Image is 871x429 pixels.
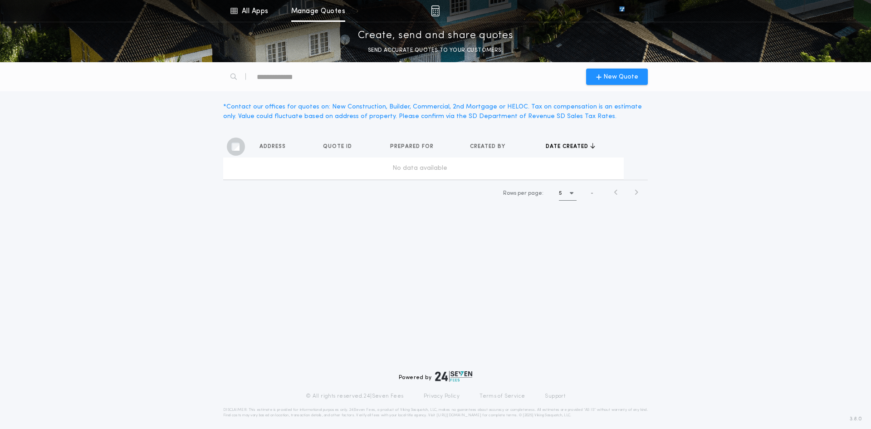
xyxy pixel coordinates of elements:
span: Created by [470,143,507,150]
div: * Contact our offices for quotes on: New Construction, Builder, Commercial, 2nd Mortgage or HELOC... [223,102,648,121]
span: 3.8.0 [850,415,862,423]
div: Powered by [399,371,472,382]
button: Quote ID [323,142,359,151]
a: Terms of Service [480,393,525,400]
button: Date created [546,142,595,151]
span: Date created [546,143,590,150]
button: 5 [559,186,577,201]
img: vs-icon [603,6,641,15]
p: SEND ACCURATE QUOTES TO YOUR CUSTOMERS. [368,46,503,55]
button: Address [259,142,293,151]
span: Quote ID [323,143,354,150]
h1: 5 [559,189,562,198]
a: Support [545,393,565,400]
span: Prepared for [390,143,435,150]
a: Privacy Policy [424,393,460,400]
p: © All rights reserved. 24|Seven Fees [306,393,404,400]
img: img [431,5,440,16]
button: Created by [470,142,512,151]
span: - [591,189,593,197]
a: [URL][DOMAIN_NAME] [436,414,481,417]
span: New Quote [603,72,638,82]
span: Address [259,143,288,150]
button: New Quote [586,69,648,85]
div: No data available [227,164,613,173]
img: logo [435,371,472,382]
span: Rows per page: [503,191,543,196]
p: DISCLAIMER: This estimate is provided for informational purposes only. 24|Seven Fees, a product o... [223,407,648,418]
p: Create, send and share quotes [358,29,514,43]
